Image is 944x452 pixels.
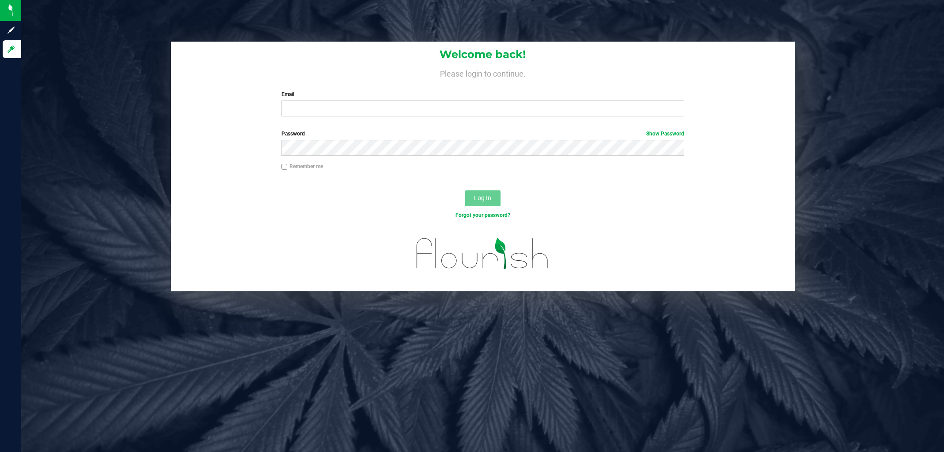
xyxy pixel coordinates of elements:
[171,67,795,78] h4: Please login to continue.
[281,131,305,137] span: Password
[281,164,288,170] input: Remember me
[455,212,510,218] a: Forgot your password?
[465,190,501,206] button: Log In
[405,228,561,278] img: flourish_logo.svg
[281,90,684,98] label: Email
[474,194,491,201] span: Log In
[646,131,684,137] a: Show Password
[7,26,15,35] inline-svg: Sign up
[171,49,795,60] h1: Welcome back!
[7,45,15,54] inline-svg: Log in
[281,162,323,170] label: Remember me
